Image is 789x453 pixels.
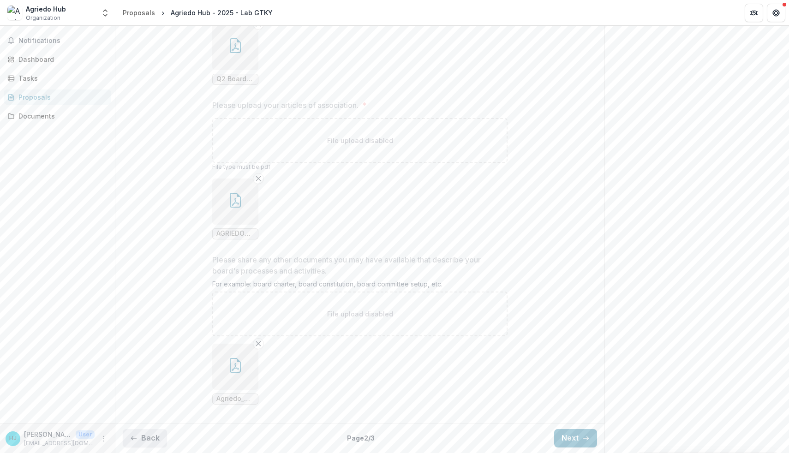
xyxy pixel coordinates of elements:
[212,24,258,85] div: Remove FileQ2 Board Minutes Agriedo Hub .pdf
[216,230,254,238] span: AGRIEDO Hub Constitution .pdf
[327,309,393,319] p: File upload disabled
[4,71,111,86] a: Tasks
[18,111,104,121] div: Documents
[554,429,597,447] button: Next
[18,92,104,102] div: Proposals
[24,429,72,439] p: [PERSON_NAME]
[99,4,112,22] button: Open entity switcher
[253,173,264,184] button: Remove File
[253,338,264,349] button: Remove File
[212,280,508,292] div: For example: board charter, board constitution, board committee setup, etc.
[18,54,104,64] div: Dashboard
[26,14,60,22] span: Organization
[119,6,159,19] a: Proposals
[18,37,108,45] span: Notifications
[9,435,17,441] div: Hadija Jabiri
[4,89,111,105] a: Proposals
[327,136,393,145] p: File upload disabled
[7,6,22,20] img: Agriedo Hub
[216,395,254,403] span: Agriedo_Hub_Board_Charter.pdf
[212,100,359,111] p: Please upload your articles of association.
[4,108,111,124] a: Documents
[123,8,155,18] div: Proposals
[18,73,104,83] div: Tasks
[745,4,763,22] button: Partners
[212,163,508,171] p: File type must be .pdf
[123,429,167,447] button: Back
[212,344,258,405] div: Remove FileAgriedo_Hub_Board_Charter.pdf
[98,433,109,444] button: More
[4,52,111,67] a: Dashboard
[76,430,95,439] p: User
[24,439,95,447] p: [EMAIL_ADDRESS][DOMAIN_NAME]
[119,6,276,19] nav: breadcrumb
[767,4,785,22] button: Get Help
[216,75,254,83] span: Q2 Board Minutes Agriedo Hub .pdf
[347,433,375,443] p: Page 2 / 3
[212,254,502,276] p: Please share any other documents you may have available that describe your board's processes and ...
[26,4,66,14] div: Agriedo Hub
[212,179,258,239] div: Remove FileAGRIEDO Hub Constitution .pdf
[171,8,273,18] div: Agriedo Hub - 2025 - Lab GTKY
[4,33,111,48] button: Notifications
